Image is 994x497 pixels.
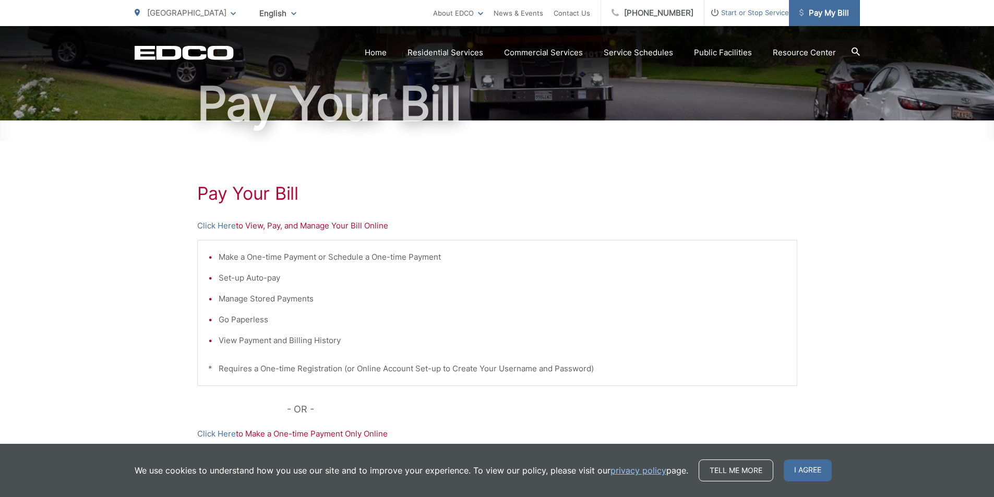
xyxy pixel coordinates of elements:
[610,464,666,477] a: privacy policy
[287,402,797,417] p: - OR -
[799,7,849,19] span: Pay My Bill
[252,4,304,22] span: English
[208,362,786,375] p: * Requires a One-time Registration (or Online Account Set-up to Create Your Username and Password)
[135,464,688,477] p: We use cookies to understand how you use our site and to improve your experience. To view our pol...
[135,45,234,60] a: EDCD logo. Return to the homepage.
[694,46,752,59] a: Public Facilities
[554,7,590,19] a: Contact Us
[784,459,832,481] span: I agree
[197,220,797,232] p: to View, Pay, and Manage Your Bill Online
[219,251,786,263] li: Make a One-time Payment or Schedule a One-time Payment
[699,459,773,481] a: Tell me more
[197,428,236,440] a: Click Here
[135,78,860,130] h1: Pay Your Bill
[408,46,483,59] a: Residential Services
[494,7,543,19] a: News & Events
[219,272,786,284] li: Set-up Auto-pay
[197,183,797,204] h1: Pay Your Bill
[219,313,786,326] li: Go Paperless
[504,46,583,59] a: Commercial Services
[604,46,673,59] a: Service Schedules
[365,46,387,59] a: Home
[197,220,236,232] a: Click Here
[219,293,786,305] li: Manage Stored Payments
[219,334,786,347] li: View Payment and Billing History
[773,46,836,59] a: Resource Center
[147,8,226,18] span: [GEOGRAPHIC_DATA]
[433,7,483,19] a: About EDCO
[197,428,797,440] p: to Make a One-time Payment Only Online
